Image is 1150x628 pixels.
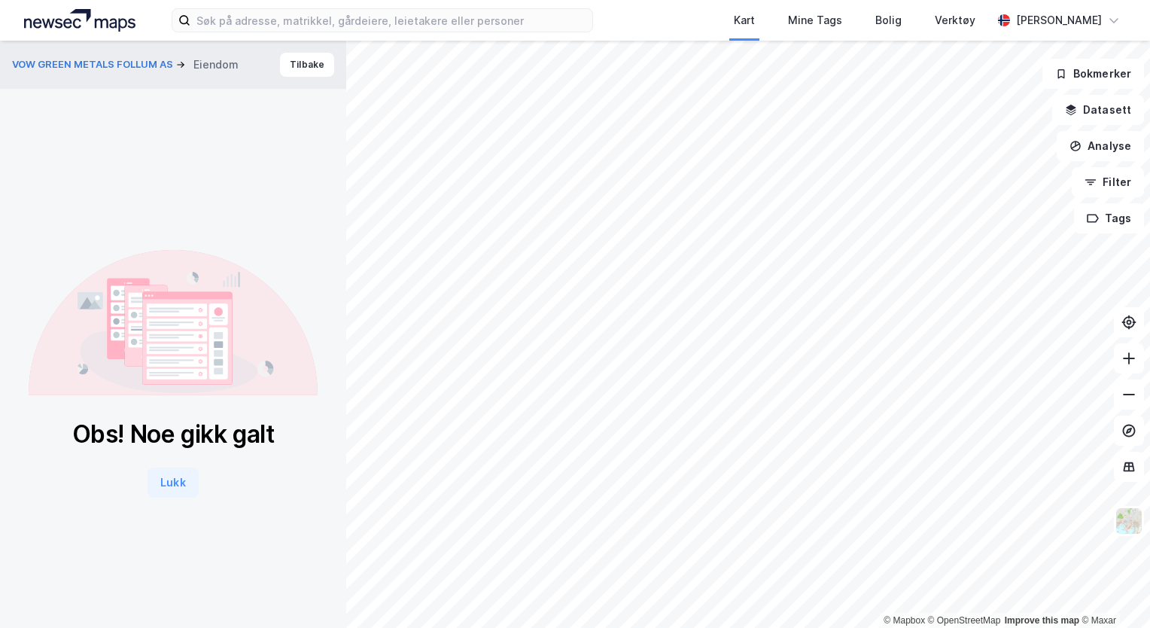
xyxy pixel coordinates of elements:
button: Lukk [148,468,198,498]
img: Z [1115,507,1143,535]
div: Mine Tags [788,11,842,29]
div: Kart [734,11,755,29]
img: logo.a4113a55bc3d86da70a041830d287a7e.svg [24,9,135,32]
button: Filter [1072,167,1144,197]
div: Kontrollprogram for chat [1075,556,1150,628]
a: Improve this map [1005,615,1079,626]
div: Bolig [875,11,902,29]
a: Mapbox [884,615,925,626]
div: [PERSON_NAME] [1016,11,1102,29]
input: Søk på adresse, matrikkel, gårdeiere, leietakere eller personer [190,9,592,32]
div: Obs! Noe gikk galt [72,419,275,450]
button: Tags [1074,203,1144,233]
button: Analyse [1057,131,1144,161]
div: Verktøy [935,11,975,29]
a: OpenStreetMap [928,615,1001,626]
iframe: Chat Widget [1075,556,1150,628]
button: VOW GREEN METALS FOLLUM AS [12,57,176,72]
button: Bokmerker [1042,59,1144,89]
div: Eiendom [193,56,239,74]
button: Tilbake [280,53,334,77]
button: Datasett [1052,95,1144,125]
